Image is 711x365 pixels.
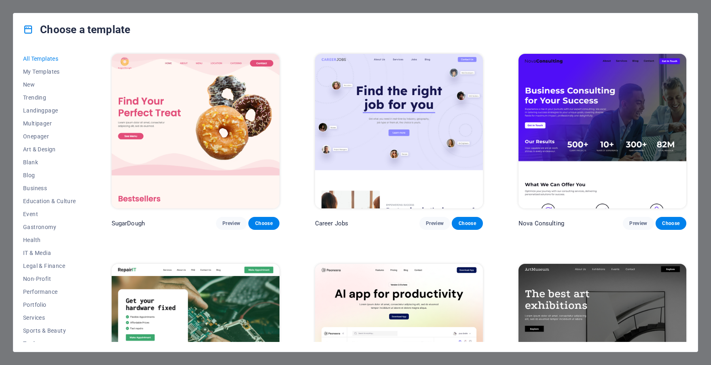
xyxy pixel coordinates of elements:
button: Preview [419,217,450,230]
span: Art & Design [23,146,76,153]
button: Education & Culture [23,195,76,208]
p: Career Jobs [315,219,349,227]
button: Art & Design [23,143,76,156]
button: Preview [623,217,654,230]
span: My Templates [23,68,76,75]
button: Trending [23,91,76,104]
button: Performance [23,285,76,298]
button: Multipager [23,117,76,130]
button: Choose [656,217,686,230]
button: IT & Media [23,246,76,259]
span: New [23,81,76,88]
span: Event [23,211,76,217]
button: Health [23,233,76,246]
button: Choose [248,217,279,230]
span: Trades [23,340,76,347]
button: Onepager [23,130,76,143]
button: Portfolio [23,298,76,311]
span: Choose [662,220,680,227]
span: Performance [23,289,76,295]
span: Preview [222,220,240,227]
button: My Templates [23,65,76,78]
button: Gastronomy [23,221,76,233]
button: Blank [23,156,76,169]
button: Landingpage [23,104,76,117]
span: Preview [629,220,647,227]
button: Preview [216,217,247,230]
span: Onepager [23,133,76,140]
img: Nova Consulting [518,54,686,208]
span: Portfolio [23,301,76,308]
span: Education & Culture [23,198,76,204]
span: Trending [23,94,76,101]
img: Career Jobs [315,54,483,208]
span: Business [23,185,76,191]
span: Choose [458,220,476,227]
span: Sports & Beauty [23,327,76,334]
span: Blog [23,172,76,178]
button: Choose [452,217,482,230]
button: Business [23,182,76,195]
span: Services [23,314,76,321]
button: Services [23,311,76,324]
span: Blank [23,159,76,166]
button: Legal & Finance [23,259,76,272]
span: Health [23,237,76,243]
span: All Templates [23,55,76,62]
span: Preview [426,220,444,227]
button: Blog [23,169,76,182]
img: SugarDough [112,54,279,208]
button: Event [23,208,76,221]
button: Trades [23,337,76,350]
button: New [23,78,76,91]
button: Non-Profit [23,272,76,285]
span: Non-Profit [23,276,76,282]
button: All Templates [23,52,76,65]
span: Landingpage [23,107,76,114]
button: Sports & Beauty [23,324,76,337]
p: Nova Consulting [518,219,564,227]
span: Multipager [23,120,76,127]
span: Gastronomy [23,224,76,230]
span: Choose [255,220,273,227]
p: SugarDough [112,219,145,227]
h4: Choose a template [23,23,130,36]
span: IT & Media [23,250,76,256]
span: Legal & Finance [23,263,76,269]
